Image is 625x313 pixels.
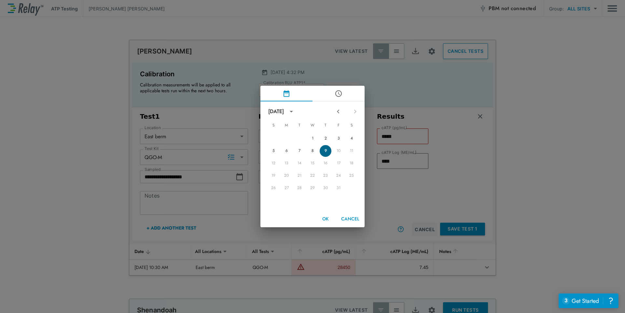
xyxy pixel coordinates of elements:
span: Tuesday [294,119,305,132]
button: 9 [320,145,331,157]
button: 2 [320,133,331,144]
button: 7 [294,145,305,157]
button: 3 [333,133,344,144]
span: Friday [333,119,344,132]
iframe: Resource center [559,293,618,308]
button: OK [315,213,336,225]
button: pick time [312,86,365,101]
span: Thursday [320,119,331,132]
button: 8 [307,145,318,157]
button: 5 [268,145,279,157]
button: Previous month [333,106,344,117]
button: 1 [307,133,318,144]
span: Sunday [268,119,279,132]
button: calendar view is open, switch to year view [286,106,297,117]
span: Wednesday [307,119,318,132]
button: 4 [346,133,357,144]
span: Saturday [346,119,357,132]
button: Cancel [339,213,362,225]
button: 6 [281,145,292,157]
span: Monday [281,119,292,132]
button: pick date [260,86,312,101]
div: [DATE] [268,108,284,115]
